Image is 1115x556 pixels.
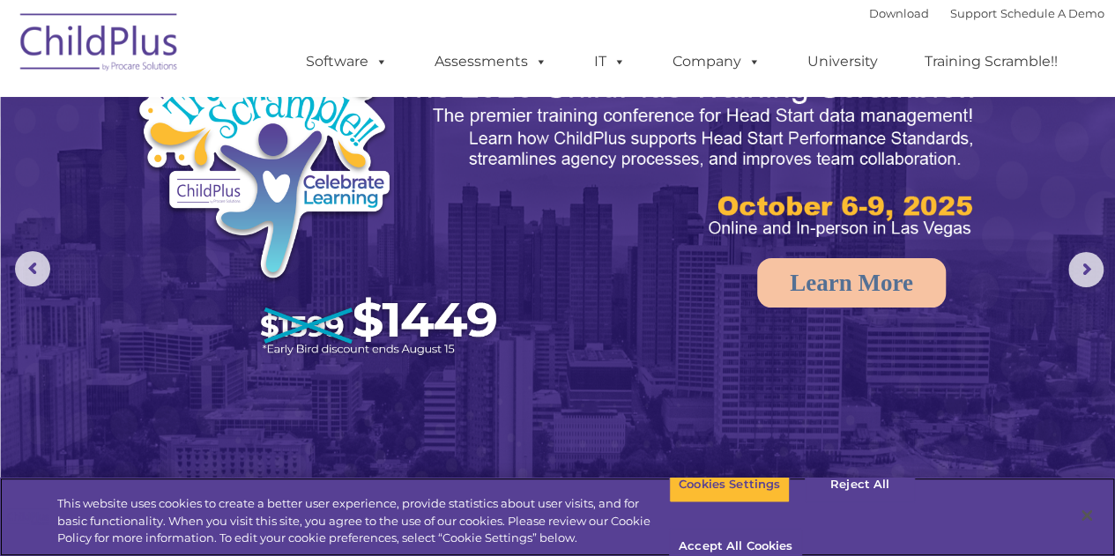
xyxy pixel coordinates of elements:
a: Schedule A Demo [1000,6,1104,20]
button: Close [1067,496,1106,535]
button: Reject All [805,466,915,503]
button: Cookies Settings [669,466,790,503]
a: Support [950,6,997,20]
a: Assessments [417,44,565,79]
a: Learn More [757,258,946,308]
span: Last name [245,116,299,130]
div: This website uses cookies to create a better user experience, provide statistics about user visit... [57,495,669,547]
a: Download [869,6,929,20]
span: Phone number [245,189,320,202]
img: ChildPlus by Procare Solutions [11,1,188,89]
a: Software [288,44,405,79]
a: Company [655,44,778,79]
a: University [790,44,896,79]
a: IT [576,44,643,79]
a: Training Scramble!! [907,44,1075,79]
font: | [869,6,1104,20]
